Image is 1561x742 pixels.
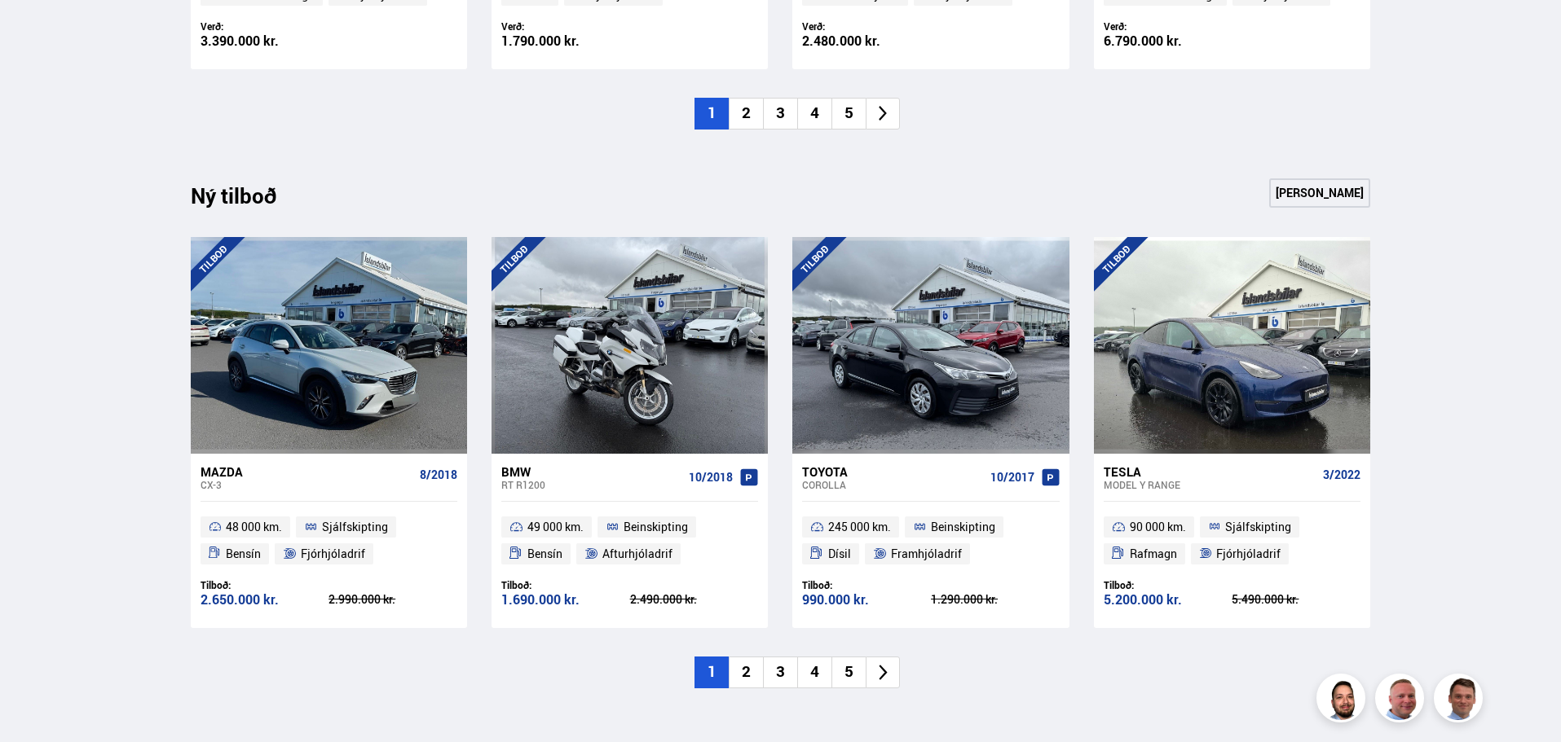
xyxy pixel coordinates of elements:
[201,479,413,490] div: CX-3
[1378,676,1427,725] img: siFngHWaQ9KaOqBr.png
[729,98,763,130] li: 2
[630,594,759,605] div: 2.490.000 kr.
[13,7,62,55] button: Opna LiveChat spjallviðmót
[689,471,733,484] span: 10/2018
[1269,178,1370,208] a: [PERSON_NAME]
[1130,544,1177,564] span: Rafmagn
[695,98,729,130] li: 1
[191,183,305,217] div: Ný tilboð
[802,579,931,591] div: Tilboð:
[1104,464,1316,479] div: Tesla
[420,468,457,481] span: 8/2018
[1104,479,1316,490] div: Model Y RANGE
[527,517,584,537] span: 49 000 km.
[802,593,931,607] div: 990.000 kr.
[797,656,831,688] li: 4
[501,593,630,607] div: 1.690.000 kr.
[501,479,682,490] div: RT R1200
[329,594,457,605] div: 2.990.000 kr.
[797,98,831,130] li: 4
[527,544,562,564] span: Bensín
[695,656,729,688] li: 1
[1225,517,1291,537] span: Sjálfskipting
[201,464,413,479] div: Mazda
[201,593,329,607] div: 2.650.000 kr.
[602,544,672,564] span: Afturhjóladrif
[226,544,261,564] span: Bensín
[831,656,866,688] li: 5
[201,20,329,33] div: Verð:
[1216,544,1281,564] span: Fjórhjóladrif
[792,454,1069,628] a: Toyota Corolla 10/2017 245 000 km. Beinskipting Dísil Framhjóladrif Tilboð: 990.000 kr. 1.290.000...
[931,517,995,537] span: Beinskipting
[831,98,866,130] li: 5
[763,98,797,130] li: 3
[322,517,388,537] span: Sjálfskipting
[191,454,467,628] a: Mazda CX-3 8/2018 48 000 km. Sjálfskipting Bensín Fjórhjóladrif Tilboð: 2.650.000 kr. 2.990.000 kr.
[763,656,797,688] li: 3
[492,454,768,628] a: BMW RT R1200 10/2018 49 000 km. Beinskipting Bensín Afturhjóladrif Tilboð: 1.690.000 kr. 2.490.00...
[624,517,688,537] span: Beinskipting
[1104,20,1232,33] div: Verð:
[501,464,682,479] div: BMW
[1130,517,1186,537] span: 90 000 km.
[1104,579,1232,591] div: Tilboð:
[1232,594,1360,605] div: 5.490.000 kr.
[1319,676,1368,725] img: nhp88E3Fdnt1Opn2.png
[201,579,329,591] div: Tilboð:
[931,594,1060,605] div: 1.290.000 kr.
[201,34,329,48] div: 3.390.000 kr.
[301,544,365,564] span: Fjórhjóladrif
[226,517,282,537] span: 48 000 km.
[1094,454,1370,628] a: Tesla Model Y RANGE 3/2022 90 000 km. Sjálfskipting Rafmagn Fjórhjóladrif Tilboð: 5.200.000 kr. 5...
[501,20,630,33] div: Verð:
[1323,468,1360,481] span: 3/2022
[802,479,983,490] div: Corolla
[828,544,851,564] span: Dísil
[891,544,962,564] span: Framhjóladrif
[802,464,983,479] div: Toyota
[501,34,630,48] div: 1.790.000 kr.
[802,34,931,48] div: 2.480.000 kr.
[1436,676,1485,725] img: FbJEzSuNWCJXmdc-.webp
[990,471,1034,484] span: 10/2017
[1104,593,1232,607] div: 5.200.000 kr.
[501,579,630,591] div: Tilboð:
[729,656,763,688] li: 2
[828,517,891,537] span: 245 000 km.
[802,20,931,33] div: Verð:
[1104,34,1232,48] div: 6.790.000 kr.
